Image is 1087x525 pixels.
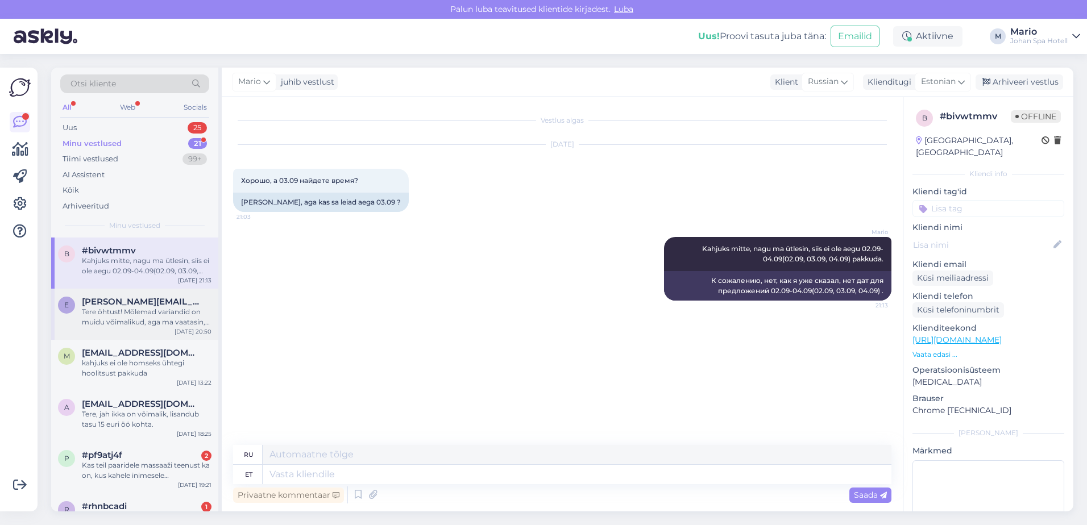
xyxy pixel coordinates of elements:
[238,76,261,88] span: Mario
[188,138,207,149] div: 21
[1010,36,1068,45] div: Johan Spa Hotell
[912,364,1064,376] p: Operatsioonisüsteem
[698,30,826,43] div: Proovi tasuta juba täna:
[9,77,31,98] img: Askly Logo
[175,327,211,336] div: [DATE] 20:50
[912,349,1064,360] p: Vaata edasi ...
[82,409,211,430] div: Tere, jah ikka on võimalik, lisandub tasu 15 euri öö kohta.
[912,393,1064,405] p: Brauser
[82,358,211,378] div: kahjuks ei ole homseks ühtegi hoolitsust pakkuda
[1010,27,1068,36] div: Mario
[912,428,1064,438] div: [PERSON_NAME]
[912,186,1064,198] p: Kliendi tag'id
[893,26,962,47] div: Aktiivne
[63,185,79,196] div: Kõik
[912,270,993,286] div: Küsi meiliaadressi
[109,220,160,231] span: Minu vestlused
[940,110,1011,123] div: # bivwtmmv
[990,28,1006,44] div: M
[118,100,138,115] div: Web
[82,297,200,307] span: eduards.burgelis@inbox.lv
[82,245,136,256] span: #bivwtmmv
[82,501,127,511] span: #rhnbcadi
[863,76,911,88] div: Klienditugi
[912,335,1002,345] a: [URL][DOMAIN_NAME]
[702,244,883,263] span: Kahjuks mitte, nagu ma ütlesin, siis ei ole aegu 02.09-04.09(02.09, 03.09, 04.09) pakkuda.
[921,76,956,88] span: Estonian
[233,488,344,503] div: Privaatne kommentaar
[82,450,122,460] span: #pf9atj4f
[64,454,69,463] span: p
[233,193,409,212] div: [PERSON_NAME], aga kas sa leiad aega 03.09 ?
[64,249,69,258] span: b
[912,302,1004,318] div: Küsi telefoninumbrit
[64,301,69,309] span: e
[64,505,69,514] span: r
[241,176,358,185] span: Хорошо, а 03.09 найдете время?
[177,378,211,387] div: [DATE] 13:22
[237,213,279,221] span: 21:03
[188,122,207,134] div: 25
[912,222,1064,234] p: Kliendi nimi
[976,74,1063,90] div: Arhiveeri vestlus
[64,352,70,360] span: m
[698,31,720,41] b: Uus!
[845,228,888,236] span: Mario
[182,153,207,165] div: 99+
[276,76,334,88] div: juhib vestlust
[178,276,211,285] div: [DATE] 21:13
[912,445,1064,457] p: Märkmed
[244,445,254,464] div: ru
[611,4,637,14] span: Luba
[63,169,105,181] div: AI Assistent
[82,307,211,327] div: Tere õhtust! Mõlemad variandid on muidu võimalikud, aga ma vaatasin, et [PERSON_NAME] ole kahjuks...
[82,256,211,276] div: Kahjuks mitte, nagu ma ütlesin, siis ei ole aegu 02.09-04.09(02.09, 03.09, 04.09) pakkuda.
[177,430,211,438] div: [DATE] 18:25
[178,481,211,489] div: [DATE] 19:21
[82,399,200,409] span: artjomjegosin@gmail.com
[60,100,73,115] div: All
[922,114,927,122] span: b
[233,139,891,149] div: [DATE]
[912,376,1064,388] p: [MEDICAL_DATA]
[63,153,118,165] div: Tiimi vestlused
[245,465,252,484] div: et
[912,322,1064,334] p: Klienditeekond
[63,122,77,134] div: Uus
[912,200,1064,217] input: Lisa tag
[201,451,211,461] div: 2
[63,201,109,212] div: Arhiveeritud
[912,259,1064,270] p: Kliendi email
[854,490,887,500] span: Saada
[63,138,122,149] div: Minu vestlused
[808,76,839,88] span: Russian
[831,26,879,47] button: Emailid
[1010,27,1080,45] a: MarioJohan Spa Hotell
[913,239,1051,251] input: Lisa nimi
[664,271,891,301] div: К сожалению, нет, как я уже сказал, нет дат для предложений 02.09-04.09(02.09, 03.09, 04.09) .
[70,78,116,90] span: Otsi kliente
[201,502,211,512] div: 1
[912,169,1064,179] div: Kliendi info
[912,290,1064,302] p: Kliendi telefon
[912,405,1064,416] p: Chrome [TECHNICAL_ID]
[82,348,200,358] span: mpino@landadvisors.com
[770,76,798,88] div: Klient
[82,460,211,481] div: Kas teil paaridele massaaži teenust ka on, kus kahele inimesele [PERSON_NAME] tehakse massaaži?
[181,100,209,115] div: Socials
[845,301,888,310] span: 21:13
[1011,110,1061,123] span: Offline
[916,135,1042,159] div: [GEOGRAPHIC_DATA], [GEOGRAPHIC_DATA]
[233,115,891,126] div: Vestlus algas
[64,403,69,411] span: a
